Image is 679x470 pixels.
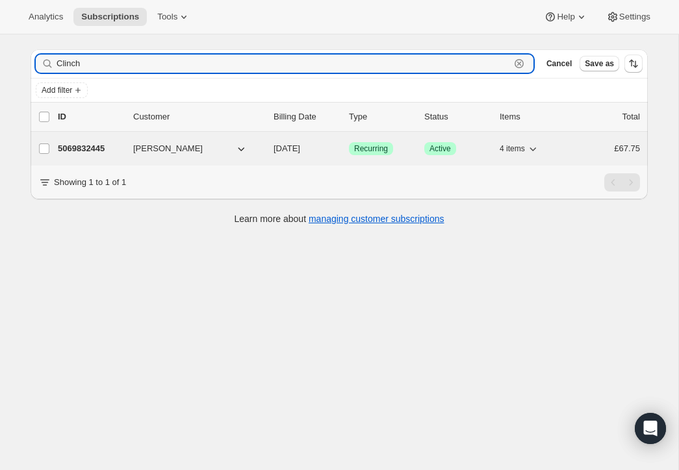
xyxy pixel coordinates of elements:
span: Active [429,143,451,154]
p: Customer [133,110,263,123]
p: ID [58,110,123,123]
p: Showing 1 to 1 of 1 [54,176,126,189]
span: Add filter [42,85,72,95]
div: IDCustomerBilling DateTypeStatusItemsTotal [58,110,640,123]
span: Subscriptions [81,12,139,22]
div: Items [500,110,565,123]
div: Type [349,110,414,123]
button: Cancel [541,56,577,71]
button: Analytics [21,8,71,26]
span: Help [557,12,574,22]
button: Add filter [36,82,88,98]
span: Cancel [546,58,572,69]
span: Settings [619,12,650,22]
button: Help [536,8,595,26]
span: £67.75 [614,143,640,153]
p: Status [424,110,489,123]
span: Analytics [29,12,63,22]
button: Subscriptions [73,8,147,26]
span: [PERSON_NAME] [133,142,203,155]
p: 5069832445 [58,142,123,155]
p: Billing Date [274,110,339,123]
button: Settings [598,8,658,26]
span: 4 items [500,143,525,154]
input: Filter subscribers [57,55,510,73]
a: managing customer subscriptions [309,214,444,224]
button: Sort the results [624,55,643,73]
button: [PERSON_NAME] [125,138,255,159]
span: Save as [585,58,614,69]
span: Tools [157,12,177,22]
button: Tools [149,8,198,26]
div: 5069832445[PERSON_NAME][DATE]SuccessRecurringSuccessActive4 items£67.75 [58,140,640,158]
div: Open Intercom Messenger [635,413,666,444]
nav: Pagination [604,173,640,192]
button: Save as [580,56,619,71]
span: [DATE] [274,143,300,153]
button: Clear [513,57,526,70]
p: Learn more about [235,212,444,225]
p: Total [622,110,640,123]
button: 4 items [500,140,539,158]
span: Recurring [354,143,388,154]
